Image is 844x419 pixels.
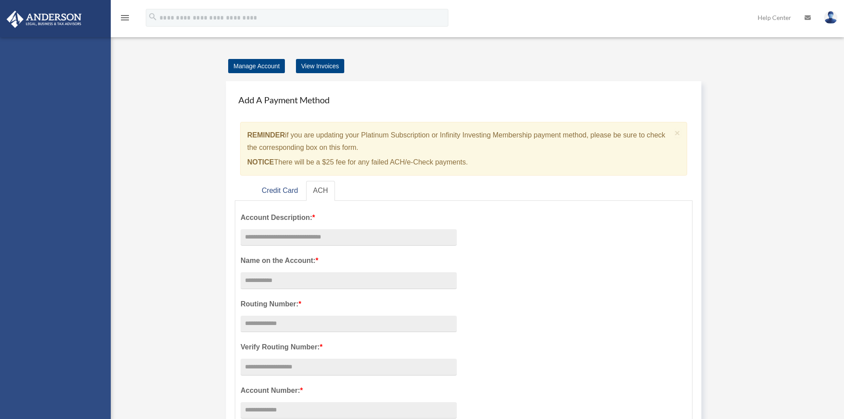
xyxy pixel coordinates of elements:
[255,181,305,201] a: Credit Card
[240,122,687,176] div: if you are updating your Platinum Subscription or Infinity Investing Membership payment method, p...
[675,128,681,138] span: ×
[228,59,285,73] a: Manage Account
[824,11,837,24] img: User Pic
[675,128,681,137] button: Close
[241,298,457,310] label: Routing Number:
[306,181,335,201] a: ACH
[247,131,285,139] strong: REMINDER
[148,12,158,22] i: search
[247,156,671,168] p: There will be a $25 fee for any failed ACH/e-Check payments.
[4,11,84,28] img: Anderson Advisors Platinum Portal
[241,341,457,353] label: Verify Routing Number:
[120,16,130,23] a: menu
[235,90,692,110] h4: Add A Payment Method
[241,211,457,224] label: Account Description:
[296,59,344,73] a: View Invoices
[241,384,457,397] label: Account Number:
[241,255,457,267] label: Name on the Account:
[120,12,130,23] i: menu
[247,158,274,166] strong: NOTICE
